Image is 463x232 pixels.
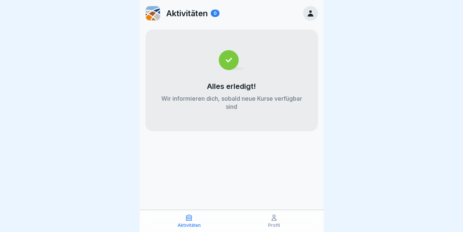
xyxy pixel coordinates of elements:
[166,8,208,18] p: Aktivitäten
[219,50,244,70] img: completed.svg
[160,94,303,111] p: Wir informieren dich, sobald neue Kurse verfügbar sind
[178,223,201,228] p: Aktivitäten
[207,82,256,91] p: Alles erledigt!
[268,223,280,228] p: Profil
[211,10,220,17] div: 0
[146,6,160,20] img: och8br2ud87l0kiussmdisb3.png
